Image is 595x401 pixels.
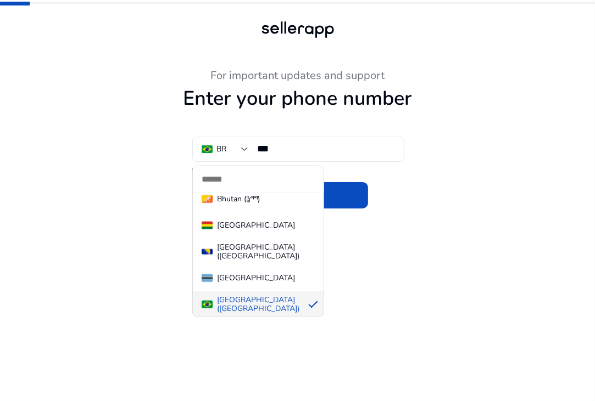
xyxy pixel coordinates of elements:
[217,243,315,261] div: [GEOGRAPHIC_DATA] ([GEOGRAPHIC_DATA])
[217,274,295,283] div: [GEOGRAPHIC_DATA]
[217,221,295,230] div: [GEOGRAPHIC_DATA]
[217,195,260,204] div: Bhutan (འབྲུག)
[217,296,299,313] div: [GEOGRAPHIC_DATA] ([GEOGRAPHIC_DATA])
[193,166,324,192] input: dropdown search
